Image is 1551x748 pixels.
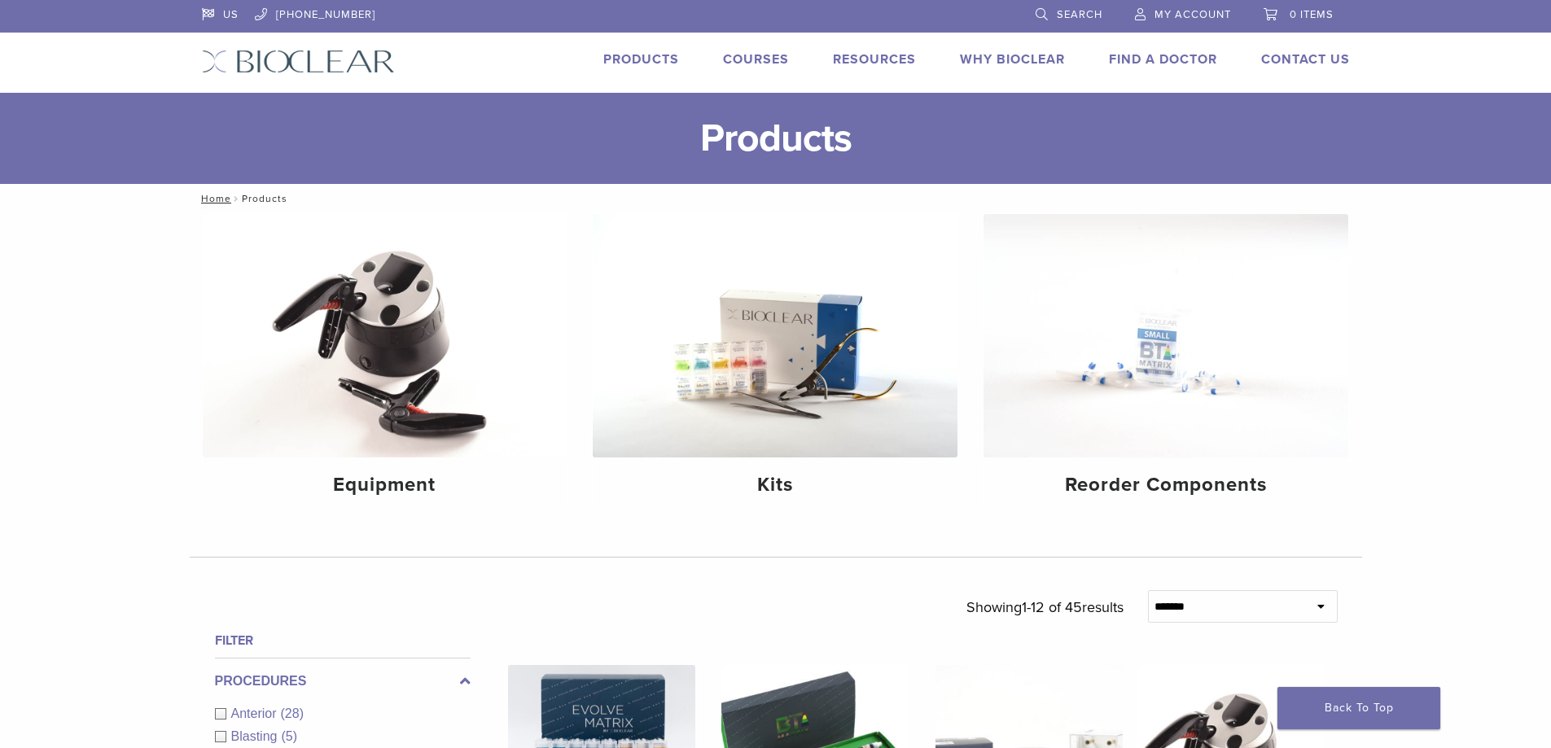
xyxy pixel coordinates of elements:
[215,671,471,691] label: Procedures
[1022,598,1082,616] span: 1-12 of 45
[606,470,944,500] h4: Kits
[997,470,1335,500] h4: Reorder Components
[960,51,1065,68] a: Why Bioclear
[1277,687,1440,729] a: Back To Top
[215,631,471,650] h4: Filter
[231,729,282,743] span: Blasting
[1154,8,1231,21] span: My Account
[833,51,916,68] a: Resources
[281,729,297,743] span: (5)
[984,214,1348,457] img: Reorder Components
[1057,8,1102,21] span: Search
[984,214,1348,510] a: Reorder Components
[231,195,242,203] span: /
[1109,51,1217,68] a: Find A Doctor
[190,184,1362,213] nav: Products
[281,706,304,720] span: (28)
[196,193,231,204] a: Home
[593,214,957,457] img: Kits
[603,51,679,68] a: Products
[216,470,554,500] h4: Equipment
[1290,8,1334,21] span: 0 items
[203,214,567,457] img: Equipment
[593,214,957,510] a: Kits
[231,706,281,720] span: Anterior
[202,50,395,73] img: Bioclear
[1261,51,1350,68] a: Contact Us
[203,214,567,510] a: Equipment
[723,51,789,68] a: Courses
[966,590,1124,624] p: Showing results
